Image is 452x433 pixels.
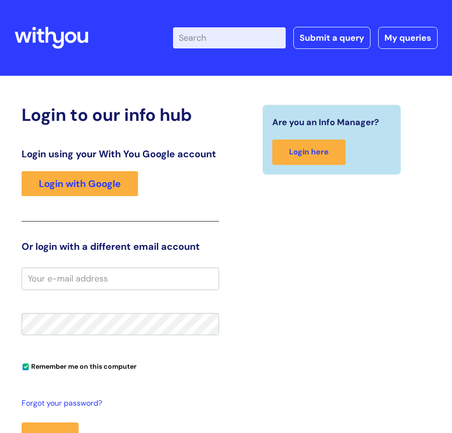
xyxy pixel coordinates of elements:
[22,358,219,374] div: You can uncheck this option if you're logging in from a shared device
[22,241,219,252] h3: Or login with a different email account
[293,27,371,49] a: Submit a query
[378,27,438,49] a: My queries
[173,27,286,48] input: Search
[22,360,137,371] label: Remember me on this computer
[22,105,219,125] h2: Login to our info hub
[22,171,138,196] a: Login with Google
[23,364,29,370] input: Remember me on this computer
[272,140,346,165] a: Login here
[22,268,219,290] input: Your e-mail address
[22,148,219,160] h3: Login using your With You Google account
[272,115,379,130] span: Are you an Info Manager?
[22,397,214,410] a: Forgot your password?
